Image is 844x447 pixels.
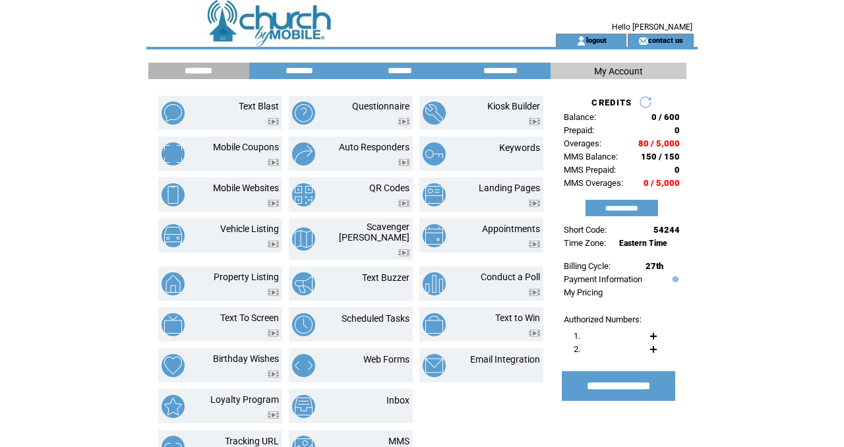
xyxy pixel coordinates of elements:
span: 80 / 5,000 [638,138,680,148]
img: auto-responders.png [292,142,315,165]
img: scheduled-tasks.png [292,313,315,336]
img: web-forms.png [292,354,315,377]
img: video.png [268,411,279,419]
a: Birthday Wishes [213,353,279,364]
img: video.png [268,159,279,166]
span: Short Code: [564,225,607,235]
img: mobile-coupons.png [162,142,185,165]
img: video.png [268,289,279,296]
a: Text To Screen [220,313,279,323]
img: email-integration.png [423,354,446,377]
a: Conduct a Poll [481,272,540,282]
img: questionnaire.png [292,102,315,125]
span: 27th [646,261,663,271]
img: birthday-wishes.png [162,354,185,377]
img: vehicle-listing.png [162,224,185,247]
span: MMS Balance: [564,152,618,162]
a: Mobile Websites [213,183,279,193]
a: Text Blast [239,101,279,111]
a: Tracking URL [225,436,279,446]
a: Auto Responders [339,142,409,152]
a: Scheduled Tasks [342,313,409,324]
img: text-blast.png [162,102,185,125]
a: Payment Information [564,274,642,284]
img: video.png [398,159,409,166]
img: help.gif [669,276,678,282]
a: Inbox [386,395,409,405]
img: property-listing.png [162,272,185,295]
img: account_icon.gif [576,36,586,46]
a: QR Codes [369,183,409,193]
span: 1. [574,331,580,341]
span: CREDITS [591,98,632,107]
a: contact us [648,36,683,44]
img: keywords.png [423,142,446,165]
img: loyalty-program.png [162,395,185,418]
img: inbox.png [292,395,315,418]
img: landing-pages.png [423,183,446,206]
img: video.png [398,118,409,125]
a: logout [586,36,607,44]
img: qr-codes.png [292,183,315,206]
img: contact_us_icon.gif [638,36,648,46]
a: Loyalty Program [210,394,279,405]
img: video.png [268,241,279,248]
img: video.png [529,289,540,296]
span: Eastern Time [619,239,667,248]
span: Time Zone: [564,238,606,248]
img: video.png [398,200,409,207]
img: video.png [529,241,540,248]
a: Appointments [482,223,540,234]
img: text-to-screen.png [162,313,185,336]
a: Text to Win [495,313,540,323]
a: Scavenger [PERSON_NAME] [339,222,409,243]
span: 0 / 600 [651,112,680,122]
img: video.png [268,200,279,207]
img: video.png [268,118,279,125]
img: video.png [529,118,540,125]
img: text-buzzer.png [292,272,315,295]
span: 0 [675,125,680,135]
span: Prepaid: [564,125,594,135]
img: scavenger-hunt.png [292,227,315,251]
span: 150 / 150 [641,152,680,162]
img: conduct-a-poll.png [423,272,446,295]
span: MMS Prepaid: [564,165,616,175]
a: MMS [388,436,409,446]
a: Web Forms [363,354,409,365]
span: Hello [PERSON_NAME] [612,22,692,32]
img: video.png [398,249,409,256]
a: Email Integration [470,354,540,365]
a: Landing Pages [479,183,540,193]
span: Billing Cycle: [564,261,611,271]
span: Balance: [564,112,596,122]
img: mobile-websites.png [162,183,185,206]
img: video.png [268,330,279,337]
a: My Pricing [564,287,603,297]
span: Authorized Numbers: [564,314,642,324]
span: 2. [574,344,580,354]
span: MMS Overages: [564,178,623,188]
a: Property Listing [214,272,279,282]
a: Keywords [499,142,540,153]
img: video.png [529,330,540,337]
a: Kiosk Builder [487,101,540,111]
img: kiosk-builder.png [423,102,446,125]
a: Questionnaire [352,101,409,111]
span: 0 [675,165,680,175]
img: text-to-win.png [423,313,446,336]
img: appointments.png [423,224,446,247]
span: Overages: [564,138,601,148]
a: Mobile Coupons [213,142,279,152]
span: 54244 [653,225,680,235]
a: Text Buzzer [362,272,409,283]
span: My Account [594,66,643,76]
img: video.png [268,371,279,378]
a: Vehicle Listing [220,223,279,234]
span: 0 / 5,000 [644,178,680,188]
img: video.png [529,200,540,207]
